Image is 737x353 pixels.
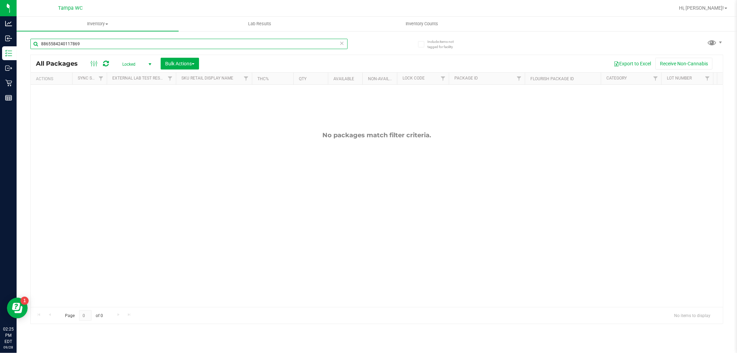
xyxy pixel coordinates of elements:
a: Inventory [17,17,179,31]
button: Bulk Actions [161,58,199,69]
span: Include items not tagged for facility [427,39,462,49]
a: Filter [437,73,449,84]
a: Filter [513,73,525,84]
inline-svg: Inventory [5,50,12,57]
a: Filter [164,73,176,84]
div: No packages match filter criteria. [31,131,723,139]
a: Qty [299,76,306,81]
a: Sync Status [78,76,104,81]
a: Lock Code [403,76,425,81]
iframe: Resource center unread badge [20,297,29,305]
p: 09/28 [3,345,13,350]
span: Page of 0 [59,310,109,321]
inline-svg: Inbound [5,35,12,42]
span: Hi, [PERSON_NAME]! [679,5,724,11]
a: Sku Retail Display Name [181,76,233,81]
span: Inventory [17,21,179,27]
span: Inventory Counts [396,21,447,27]
span: Lab Results [239,21,281,27]
a: Filter [650,73,661,84]
span: Tampa WC [58,5,83,11]
span: All Packages [36,60,85,67]
span: No items to display [669,310,716,321]
a: Filter [240,73,252,84]
a: THC% [257,76,269,81]
inline-svg: Retail [5,80,12,86]
span: Bulk Actions [165,61,195,66]
a: Package ID [454,76,478,81]
a: Inventory Counts [341,17,503,31]
input: Search Package ID, Item Name, SKU, Lot or Part Number... [30,39,348,49]
a: Category [606,76,627,81]
inline-svg: Analytics [5,20,12,27]
a: External Lab Test Result [112,76,167,81]
span: Clear [340,39,344,48]
a: Non-Available [368,76,399,81]
a: Lot Number [667,76,692,81]
a: Flourish Package ID [530,76,574,81]
inline-svg: Outbound [5,65,12,72]
a: Lab Results [179,17,341,31]
button: Receive Non-Cannabis [655,58,712,69]
a: Filter [95,73,107,84]
div: Actions [36,76,69,81]
a: Available [333,76,354,81]
inline-svg: Reports [5,94,12,101]
p: 02:25 PM EDT [3,326,13,345]
a: Filter [702,73,713,84]
iframe: Resource center [7,298,28,318]
button: Export to Excel [609,58,655,69]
